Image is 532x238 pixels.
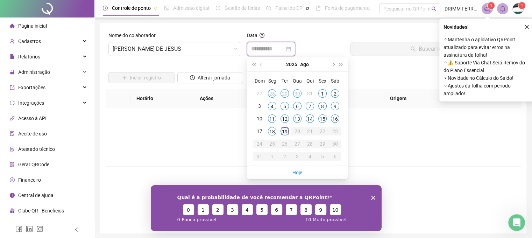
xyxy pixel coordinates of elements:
[293,102,302,110] div: 6
[291,150,304,163] td: 2025-09-03
[10,147,15,152] span: solution
[112,5,151,11] span: Controle de ponto
[253,112,266,125] td: 2025-08-10
[266,125,278,138] td: 2025-08-18
[329,150,341,163] td: 2025-09-06
[260,33,264,38] span: question-circle
[113,42,237,56] span: IGOR DANIEL SANTANA DE JESUS
[10,193,15,198] span: info-circle
[10,177,15,182] span: dollar
[108,72,175,83] button: Incluir registro
[508,214,525,231] iframe: Intercom live chat
[131,89,194,108] th: Horário
[316,125,329,138] td: 2025-08-22
[484,6,490,12] span: notification
[253,100,266,112] td: 2025-08-03
[15,225,22,232] span: facebook
[266,87,278,100] td: 2025-07-28
[250,57,257,71] button: super-prev-year
[18,115,47,121] span: Acesso à API
[18,23,47,29] span: Página inicial
[337,57,345,71] button: super-next-year
[318,127,327,135] div: 22
[444,59,531,74] span: ⚬ ⚠️ Suporte Via Chat Será Removido do Plano Essencial
[304,150,316,163] td: 2025-09-04
[306,89,314,98] div: 31
[190,75,195,80] span: clock-circle
[431,6,437,12] span: search
[444,23,469,31] span: Novidades !
[281,127,289,135] div: 19
[318,89,327,98] div: 1
[331,127,339,135] div: 23
[18,146,55,152] span: Atestado técnico
[331,152,339,161] div: 6
[36,225,43,232] span: instagram
[253,87,266,100] td: 2025-07-27
[329,100,341,112] td: 2025-08-09
[18,100,44,106] span: Integrações
[268,140,276,148] div: 25
[198,74,230,82] span: Alterar jornada
[266,6,271,10] span: dashboard
[316,138,329,150] td: 2025-08-29
[291,100,304,112] td: 2025-08-06
[10,100,15,105] span: sync
[350,42,518,56] button: Buscar registros
[291,75,304,87] th: Qua
[255,102,264,110] div: 3
[10,116,15,121] span: api
[151,185,382,231] iframe: Pesquisa da QRPoint
[300,57,309,71] button: month panel
[318,102,327,110] div: 8
[18,131,47,136] span: Aceite de uso
[316,150,329,163] td: 2025-09-05
[316,75,329,87] th: Sex
[278,125,291,138] td: 2025-08-19
[275,5,303,11] span: Painel do DP
[518,2,525,9] sup: Atualize o seu contato no menu Meus Dados
[524,24,529,29] span: close
[521,3,523,8] span: 1
[164,6,169,10] span: file-done
[291,125,304,138] td: 2025-08-20
[18,85,45,90] span: Exportações
[103,6,108,10] span: clock-circle
[305,6,310,10] span: pushpin
[215,6,220,10] span: sun
[266,150,278,163] td: 2025-09-01
[304,112,316,125] td: 2025-08-14
[10,208,15,213] span: gift
[281,102,289,110] div: 5
[318,140,327,148] div: 29
[281,152,289,161] div: 2
[266,75,278,87] th: Seg
[268,152,276,161] div: 1
[445,5,477,13] span: DRIMM FERRAMENTAS
[291,87,304,100] td: 2025-07-30
[10,70,15,75] span: lock
[316,87,329,100] td: 2025-08-01
[266,100,278,112] td: 2025-08-04
[194,89,250,108] th: Ações
[10,23,15,28] span: home
[278,87,291,100] td: 2025-07-29
[316,6,321,10] span: book
[304,87,316,100] td: 2025-07-31
[268,89,276,98] div: 28
[306,102,314,110] div: 7
[253,138,266,150] td: 2025-08-24
[304,138,316,150] td: 2025-08-28
[444,74,531,82] span: ⚬ Novidade no Cálculo do Saldo!
[173,5,209,11] span: Admissão digital
[304,125,316,138] td: 2025-08-21
[384,89,447,108] th: Origem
